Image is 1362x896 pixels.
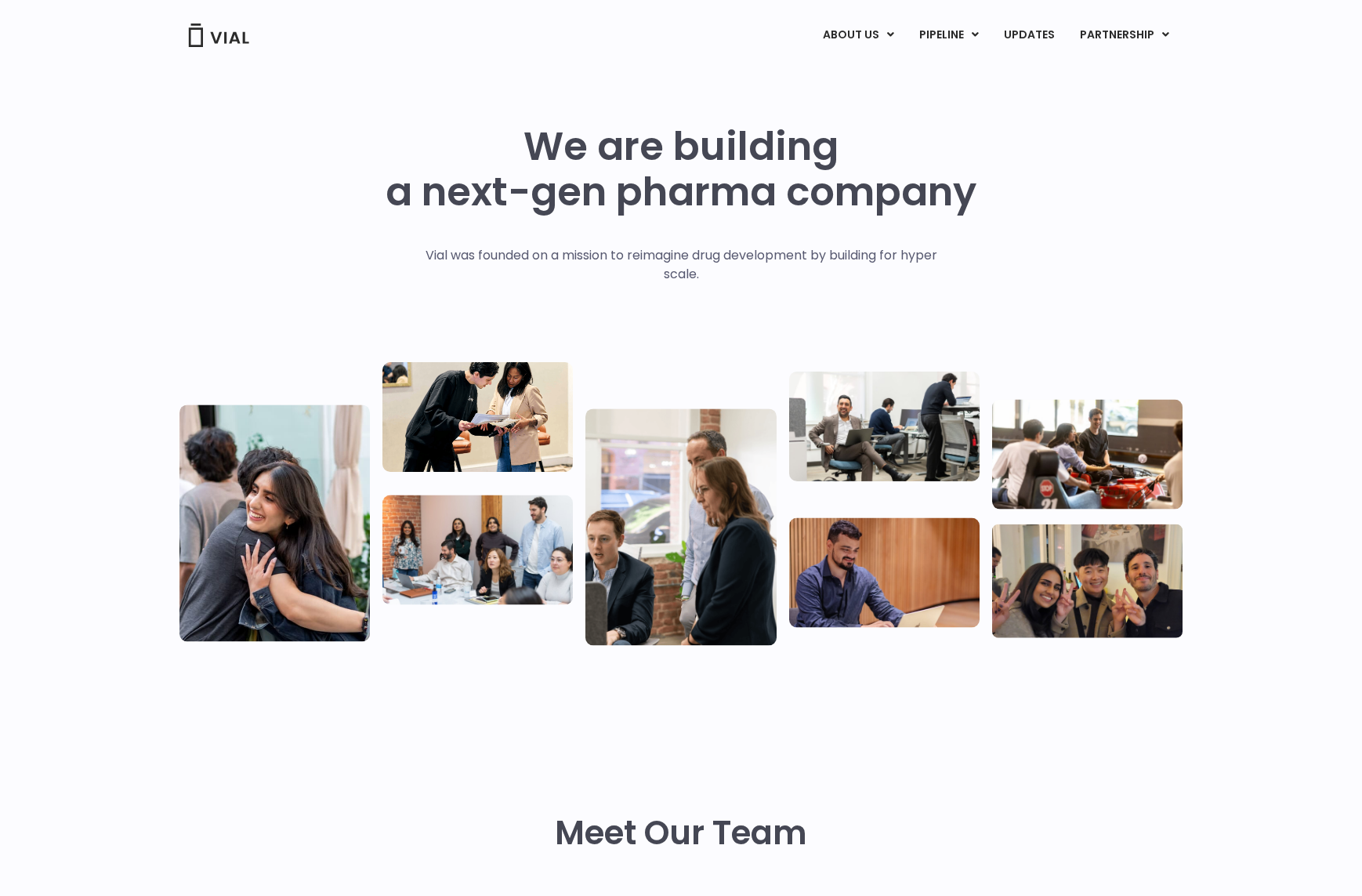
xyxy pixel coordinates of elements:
img: Group of three people standing around a computer looking at the screen [585,408,776,645]
img: Vial Life [179,404,370,641]
img: Group of people playing whirlyball [992,399,1183,509]
img: Three people working in an office [789,371,980,481]
p: Vial was founded on a mission to reimagine drug development by building for hyper scale. [409,246,954,284]
a: ABOUT USMenu Toggle [810,22,906,49]
img: Two people looking at a paper talking. [382,362,573,472]
h2: Meet Our Team [555,814,807,852]
img: Man working at a computer [789,517,980,627]
img: Vial Logo [187,24,250,47]
img: Group of 3 people smiling holding up the peace sign [992,524,1183,637]
a: PIPELINEMenu Toggle [907,22,991,49]
h1: We are building a next-gen pharma company [386,124,976,215]
a: UPDATES [991,22,1067,49]
img: Eight people standing and sitting in an office [382,495,573,604]
a: PARTNERSHIPMenu Toggle [1067,22,1182,49]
